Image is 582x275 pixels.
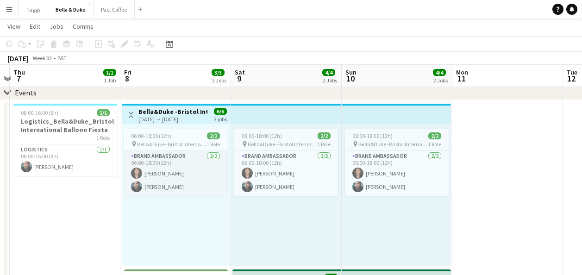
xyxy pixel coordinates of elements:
span: Week 32 [31,55,54,62]
span: 11 [455,73,468,84]
span: 3/3 [212,69,225,76]
span: 1/1 [97,109,110,116]
span: View [7,22,20,31]
a: Jobs [46,20,67,32]
span: Bella&Duke -Bristol International Balloon Fiesta [358,141,428,148]
span: 2/2 [207,132,220,139]
div: 3 jobs [214,115,227,123]
span: Bella&Duke -Bristol International Balloon Fiesta [137,141,207,148]
span: 1 Role [428,141,441,148]
div: 1 Job [104,77,116,84]
span: Fri [124,68,131,76]
span: 10 [344,73,357,84]
span: 12 [565,73,577,84]
span: Edit [30,22,40,31]
span: 1/1 [103,69,116,76]
span: 2/2 [318,132,331,139]
div: [DATE] [7,54,29,63]
h3: Bella&Duke -Bristol International Balloon Fiesta [138,107,207,116]
app-card-role: Logistics1/108:00-16:00 (8h)[PERSON_NAME] [13,144,117,176]
app-card-role: Brand Ambassador2/206:00-18:00 (12h)[PERSON_NAME][PERSON_NAME] [124,151,227,196]
span: 7 [12,73,25,84]
span: 1 Role [207,141,220,148]
span: Sat [235,68,245,76]
div: 2 Jobs [433,77,448,84]
span: 8 [123,73,131,84]
div: Events [15,88,37,97]
span: 06:00-18:00 (12h) [242,132,282,139]
span: 08:00-16:00 (8h) [21,109,58,116]
button: Bella & Duke [48,0,94,19]
div: BST [57,55,67,62]
app-job-card: 06:00-18:00 (12h)2/2 Bella&Duke -Bristol International Balloon Fiesta1 RoleBrand Ambassador2/206:... [124,129,227,196]
div: [DATE] → [DATE] [138,116,207,123]
span: Tue [567,68,577,76]
app-job-card: 08:00-16:00 (8h)1/1Logistics_Bella&Duke_Bristol International Balloon Fiesta1 RoleLogistics1/108:... [13,104,117,176]
span: Comms [73,22,94,31]
span: Thu [13,68,25,76]
span: 06:00-18:00 (12h) [352,132,393,139]
app-card-role: Brand Ambassador2/206:00-18:00 (12h)[PERSON_NAME][PERSON_NAME] [234,151,338,196]
span: Jobs [50,22,63,31]
span: Mon [456,68,468,76]
span: 1 Role [317,141,331,148]
span: 06:00-18:00 (12h) [131,132,171,139]
div: 2 Jobs [323,77,337,84]
a: View [4,20,24,32]
a: Comms [69,20,97,32]
span: 4/4 [433,69,446,76]
span: Bella&Duke -Bristol International Balloon Fiesta [248,141,317,148]
button: Pact Coffee [94,0,135,19]
a: Edit [26,20,44,32]
span: 4/4 [322,69,335,76]
app-card-role: Brand Ambassador2/206:00-18:00 (12h)[PERSON_NAME][PERSON_NAME] [345,151,449,196]
span: 9 [233,73,245,84]
app-job-card: 06:00-18:00 (12h)2/2 Bella&Duke -Bristol International Balloon Fiesta1 RoleBrand Ambassador2/206:... [234,129,338,196]
div: 2 Jobs [212,77,226,84]
app-job-card: 06:00-18:00 (12h)2/2 Bella&Duke -Bristol International Balloon Fiesta1 RoleBrand Ambassador2/206:... [345,129,449,196]
span: 6/6 [214,108,227,115]
span: 2/2 [428,132,441,139]
button: Tuggs [19,0,48,19]
h3: Logistics_Bella&Duke_Bristol International Balloon Fiesta [13,117,117,134]
span: Sun [345,68,357,76]
span: 1 Role [96,134,110,141]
